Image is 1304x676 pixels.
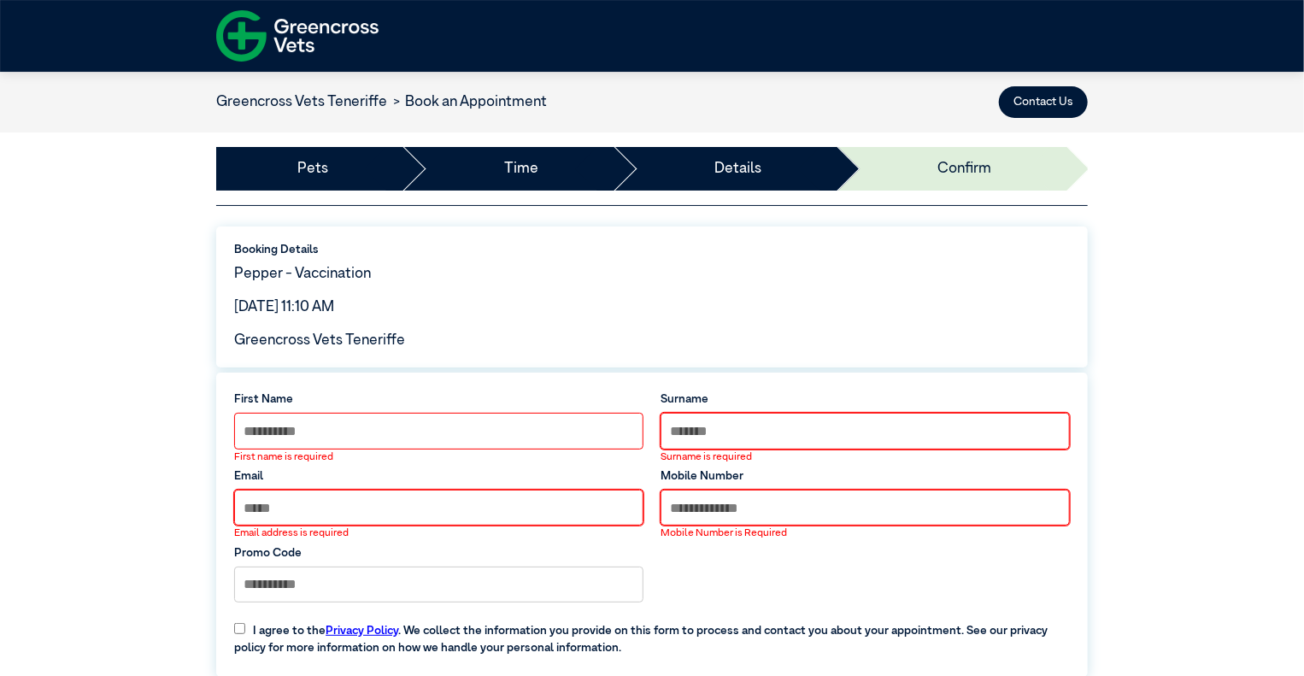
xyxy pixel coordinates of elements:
[661,391,1070,408] label: Surname
[234,623,245,634] input: I agree to thePrivacy Policy. We collect the information you provide on this form to process and ...
[216,4,379,68] img: f-logo
[714,158,761,180] a: Details
[234,241,1070,258] label: Booking Details
[661,450,1070,465] div: Surname is required
[234,467,643,485] label: Email
[661,526,1070,541] div: Mobile Number is Required
[216,95,387,109] a: Greencross Vets Teneriffe
[234,391,643,408] label: First Name
[326,625,398,637] a: Privacy Policy
[504,158,538,180] a: Time
[226,610,1078,656] label: I agree to the . We collect the information you provide on this form to process and contact you a...
[216,91,548,114] nav: breadcrumb
[234,544,643,561] label: Promo Code
[297,158,328,180] a: Pets
[234,450,643,465] div: First name is required
[661,467,1070,485] label: Mobile Number
[234,526,643,541] div: Email address is required
[387,91,548,114] li: Book an Appointment
[234,333,405,348] span: Greencross Vets Teneriffe
[234,267,371,281] span: Pepper - Vaccination
[999,86,1088,118] button: Contact Us
[234,300,334,314] span: [DATE] 11:10 AM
